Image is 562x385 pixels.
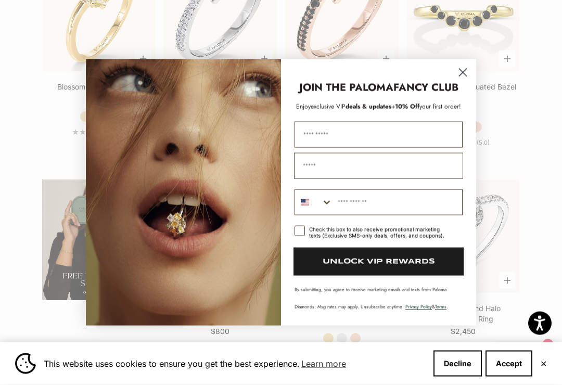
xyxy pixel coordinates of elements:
[299,80,393,95] strong: JOIN THE PALOMA
[295,122,463,148] input: First Name
[333,190,462,215] input: Phone Number
[433,351,482,377] button: Decline
[309,226,450,239] div: Check this box to also receive promotional marketing texts (Exclusive SMS-only deals, offers, and...
[295,190,333,215] button: Search Countries
[435,303,446,310] a: Terms
[86,59,281,326] img: Loading...
[301,198,309,207] img: United States
[486,351,532,377] button: Accept
[294,153,463,179] input: Email
[405,303,448,310] span: & .
[540,361,547,367] button: Close
[391,102,461,111] span: + your first order!
[293,248,464,276] button: UNLOCK VIP REWARDS
[393,80,458,95] strong: FANCY CLUB
[15,353,36,374] img: Cookie banner
[311,102,346,111] span: exclusive VIP
[295,286,463,310] p: By submitting, you agree to receive marketing emails and texts from Paloma Diamonds. Msg rates ma...
[311,102,391,111] span: deals & updates
[300,356,348,371] a: Learn more
[454,63,472,82] button: Close dialog
[405,303,432,310] a: Privacy Policy
[296,102,311,111] span: Enjoy
[44,356,425,371] span: This website uses cookies to ensure you get the best experience.
[395,102,419,111] span: 10% Off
